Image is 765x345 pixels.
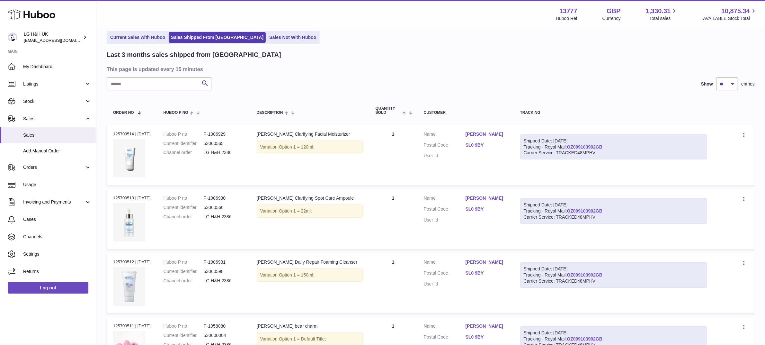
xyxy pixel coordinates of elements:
a: Current Sales with Huboo [108,32,167,43]
span: entries [741,81,755,87]
td: 1 [369,253,417,313]
img: Dr._Belmeur_Clarifying_Spot_Care_Ampoule-2.webp [113,203,145,241]
div: Customer [424,111,507,115]
dt: Huboo P no [164,195,204,201]
a: OZ099103992GB [567,208,602,213]
span: Option 1 = 150ml; [279,272,315,277]
div: Shipped Date: [DATE] [524,266,704,272]
div: Variation: [257,204,363,218]
a: SL0 9BY [466,142,507,148]
span: AVAILABLE Stock Total [703,15,757,22]
div: Huboo Ref [556,15,577,22]
dt: User Id [424,217,466,223]
div: Shipped Date: [DATE] [524,330,704,336]
a: SL0 9BY [466,270,507,276]
a: OZ099103992GB [567,272,602,277]
span: Add Manual Order [23,148,91,154]
span: My Dashboard [23,64,91,70]
span: Option 1 = 120ml; [279,144,315,150]
div: [PERSON_NAME] Clarifying Spot Care Ampoule [257,195,363,201]
span: [EMAIL_ADDRESS][DOMAIN_NAME] [24,38,94,43]
dd: P-1006929 [204,131,244,137]
dt: Name [424,195,466,203]
h2: Last 3 months sales shipped from [GEOGRAPHIC_DATA] [107,50,281,59]
span: Total sales [649,15,678,22]
dd: P-1006931 [204,259,244,265]
dt: Postal Code [424,142,466,150]
dt: Current identifier [164,204,204,211]
span: Usage [23,182,91,188]
span: Channels [23,234,91,240]
div: 125709514 | [DATE] [113,131,151,137]
dd: 53060598 [204,268,244,275]
dd: LG H&H 2386 [204,150,244,156]
div: Shipped Date: [DATE] [524,138,704,144]
a: OZ099103992GB [567,144,602,150]
dt: Channel order [164,150,204,156]
dt: Huboo P no [164,259,204,265]
span: Quantity Sold [376,106,401,115]
dt: Postal Code [424,270,466,278]
span: Huboo P no [164,111,188,115]
span: Listings [23,81,85,87]
a: [PERSON_NAME] [466,323,507,329]
dd: P-1006930 [204,195,244,201]
div: Shipped Date: [DATE] [524,202,704,208]
span: 1,330.31 [646,7,671,15]
a: SL0 9BY [466,206,507,212]
div: [PERSON_NAME] Clarifying Facial Moisturizer [257,131,363,137]
dt: Huboo P no [164,323,204,329]
strong: GBP [607,7,620,15]
div: Carrier Service: TRACKED48MPHV [524,150,704,156]
div: Tracking - Royal Mail: [520,262,707,288]
span: Returns [23,268,91,275]
dt: Name [424,323,466,331]
dt: Current identifier [164,332,204,339]
div: Variation: [257,141,363,154]
div: Currency [602,15,621,22]
h3: This page is updated every 15 minutes [107,66,753,73]
div: Variation: [257,268,363,282]
dd: LG H&H 2386 [204,278,244,284]
span: Stock [23,98,85,104]
a: Sales Shipped From [GEOGRAPHIC_DATA] [169,32,266,43]
a: 10,875.34 AVAILABLE Stock Total [703,7,757,22]
div: [PERSON_NAME] bear charm [257,323,363,329]
span: 10,875.34 [721,7,750,15]
a: [PERSON_NAME] [466,131,507,137]
dt: Current identifier [164,268,204,275]
dt: Channel order [164,214,204,220]
td: 1 [369,189,417,250]
a: [PERSON_NAME] [466,195,507,201]
img: veechen@lghnh.co.uk [8,32,17,42]
a: Log out [8,282,88,294]
dt: Postal Code [424,334,466,342]
span: Sales [23,132,91,138]
div: Tracking - Royal Mail: [520,198,707,224]
img: Dr._Belmeur_Clarifying_Facial_Moisturizer-2.webp [113,139,145,177]
img: Dr._Belmeur_Daily_Repair_Foaming_Cleanser_Image-2.webp [113,267,145,306]
dt: Current identifier [164,141,204,147]
span: Orders [23,164,85,170]
div: Carrier Service: TRACKED48MPHV [524,214,704,220]
div: Tracking - Royal Mail: [520,134,707,160]
dt: Channel order [164,278,204,284]
div: 125709513 | [DATE] [113,195,151,201]
span: Sales [23,116,85,122]
dt: User Id [424,281,466,287]
dt: User Id [424,153,466,159]
div: 125709511 | [DATE] [113,323,151,329]
dt: Name [424,131,466,139]
a: Sales Not With Huboo [267,32,318,43]
a: [PERSON_NAME] [466,259,507,265]
span: Order No [113,111,134,115]
a: SL0 9BY [466,334,507,340]
dt: Name [424,259,466,267]
dd: LG H&H 2386 [204,214,244,220]
dt: Postal Code [424,206,466,214]
span: Description [257,111,283,115]
div: Tracking [520,111,707,115]
div: 125709512 | [DATE] [113,259,151,265]
dd: 53060565 [204,141,244,147]
div: Carrier Service: TRACKED48MPHV [524,278,704,284]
